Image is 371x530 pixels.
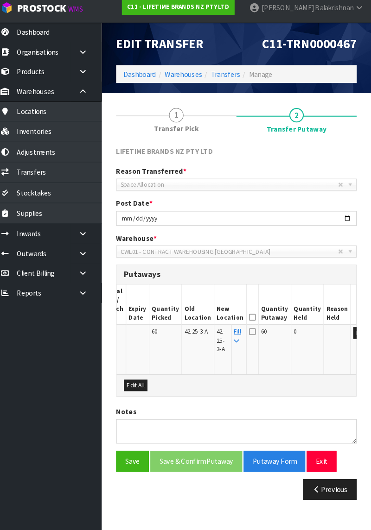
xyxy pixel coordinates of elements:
span: ProStock [30,8,77,20]
span: 1 [176,110,190,124]
th: Quantity Held [294,280,326,319]
th: Expiry Date [135,280,157,319]
span: 2 [292,110,306,124]
th: Quantity Picked [157,280,189,319]
th: New Location [220,280,251,319]
span: Transfer Putaway [125,140,357,495]
span: 42-25-3-A [191,322,214,329]
input: Post Date [125,209,357,224]
button: Edit [354,322,369,333]
span: Space Allocation [129,179,339,190]
a: Dashboard [132,73,164,82]
th: Reason Held [326,280,352,319]
span: 60 [160,322,165,329]
span: Transfer Pick [162,125,205,135]
button: Exit [309,441,338,461]
button: Save & Confirm Putaway [158,441,247,461]
span: 60 [265,322,270,329]
span: [PERSON_NAME] [265,9,315,18]
small: WMS [79,10,93,19]
label: Warehouse [125,231,165,240]
img: cube-alt.png [14,8,26,19]
span: Manage [253,73,276,82]
label: Post Date [125,197,160,207]
button: Previous [305,468,357,488]
label: Notes [125,398,145,408]
span: Edit Transfer [125,41,209,56]
th: Quantity Putaway [262,280,294,319]
span: Putaway Form [257,446,299,455]
button: Edit All [133,372,155,383]
a: Transfers [217,73,245,82]
a: Fill [239,322,246,338]
h3: Putaways [133,266,350,275]
strong: C11 - LIFETIME BRANDS NZ PTY LTD [136,9,234,17]
span: 0 [296,322,299,329]
button: Save [125,441,157,461]
span: LIFETIME BRANDS NZ PTY LTD [125,147,218,156]
span: CWL01 - CONTRACT WAREHOUSING [GEOGRAPHIC_DATA] [129,243,339,254]
a: Warehouses [172,73,208,82]
button: Putaway Form [248,441,307,461]
th: Old Location [189,280,220,319]
span: 42-25-3-A [222,322,230,347]
a: C11 - LIFETIME BRANDS NZ PTY LTD [131,6,239,20]
label: Reason Transferred [125,166,193,176]
span: Transfer Putaway [270,126,328,135]
span: Balakrishnan [317,9,354,18]
span: C11-TRN0000467 [266,41,357,56]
